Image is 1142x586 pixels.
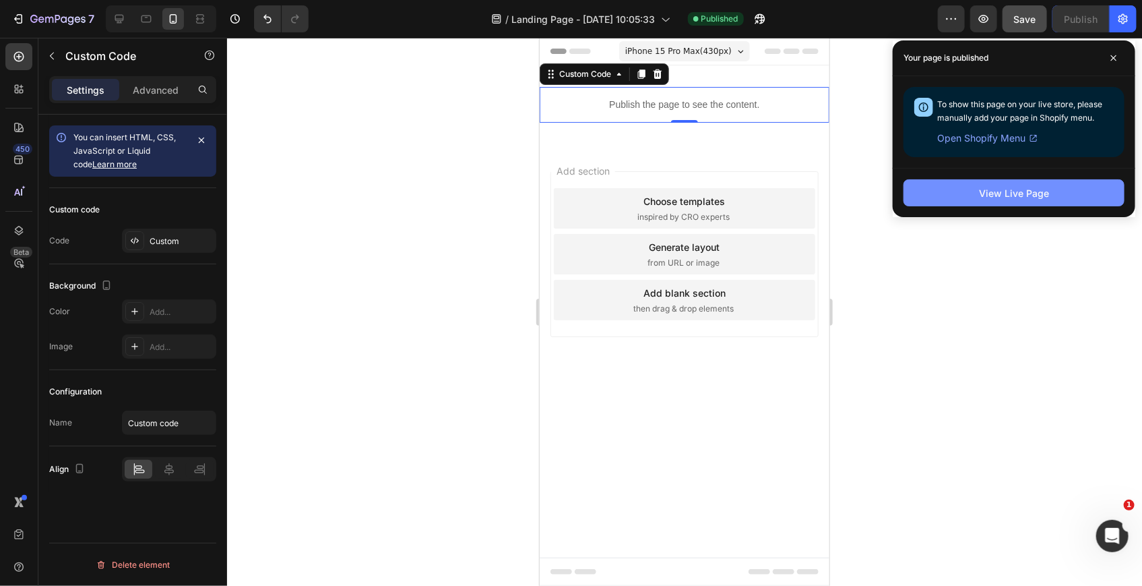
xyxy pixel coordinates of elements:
[5,5,100,32] button: 7
[49,461,88,479] div: Align
[937,99,1102,123] span: To show this page on your live store, please manually add your page in Shopify menu.
[1014,13,1036,25] span: Save
[96,557,170,573] div: Delete element
[49,305,70,318] div: Color
[540,38,829,586] iframe: Design area
[73,132,176,169] span: You can insert HTML, CSS, JavaScript or Liquid code
[49,235,69,247] div: Code
[903,51,988,65] p: Your page is published
[1096,520,1129,552] iframe: Intercom live chat
[49,554,216,576] button: Delete element
[1064,12,1098,26] div: Publish
[701,13,738,25] span: Published
[1124,500,1135,510] span: 1
[150,306,213,318] div: Add...
[65,48,180,64] p: Custom Code
[133,83,179,97] p: Advanced
[512,12,656,26] span: Landing Page - [DATE] 10:05:33
[506,12,509,26] span: /
[903,179,1124,206] button: View Live Page
[49,386,102,398] div: Configuration
[88,11,94,27] p: 7
[10,247,32,258] div: Beta
[13,144,32,154] div: 450
[92,159,137,169] a: Learn more
[150,341,213,353] div: Add...
[937,130,1025,146] span: Open Shopify Menu
[979,186,1049,200] div: View Live Page
[67,83,104,97] p: Settings
[1052,5,1109,32] button: Publish
[49,341,73,353] div: Image
[254,5,309,32] div: Undo/Redo
[49,417,72,429] div: Name
[49,204,100,216] div: Custom code
[49,277,115,295] div: Background
[150,235,213,247] div: Custom
[1003,5,1047,32] button: Save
